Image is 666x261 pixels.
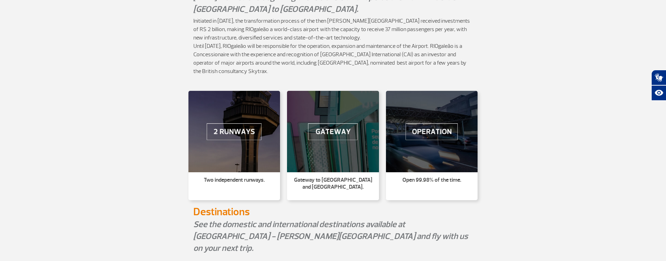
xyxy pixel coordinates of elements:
p: See the domestic and international destinations available at [GEOGRAPHIC_DATA] - [PERSON_NAME][GE... [193,218,473,254]
div: Plugin de acessibilidade da Hand Talk. [651,70,666,101]
img: Gateway to Brazil and Latin America. [287,91,379,172]
p: Initiated in [DATE], the transformation process of the then [PERSON_NAME][GEOGRAPHIC_DATA] receiv... [193,17,473,42]
button: Abrir recursos assistivos. [651,85,666,101]
img: Two independent runways. [188,91,280,172]
p: Gateway to [GEOGRAPHIC_DATA] and [GEOGRAPHIC_DATA]. [291,176,375,190]
p: Open 99.98% of the time. [390,176,474,183]
img: Open 99.98% of the time. [386,91,478,172]
p: Until [DATE], RIOgaleão will be responsible for the operation, expansion and maintenance of the A... [193,42,473,84]
button: Abrir tradutor de língua de sinais. [651,70,666,85]
h2: Destinations [193,205,473,218]
p: Two independent runways. [193,176,276,183]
